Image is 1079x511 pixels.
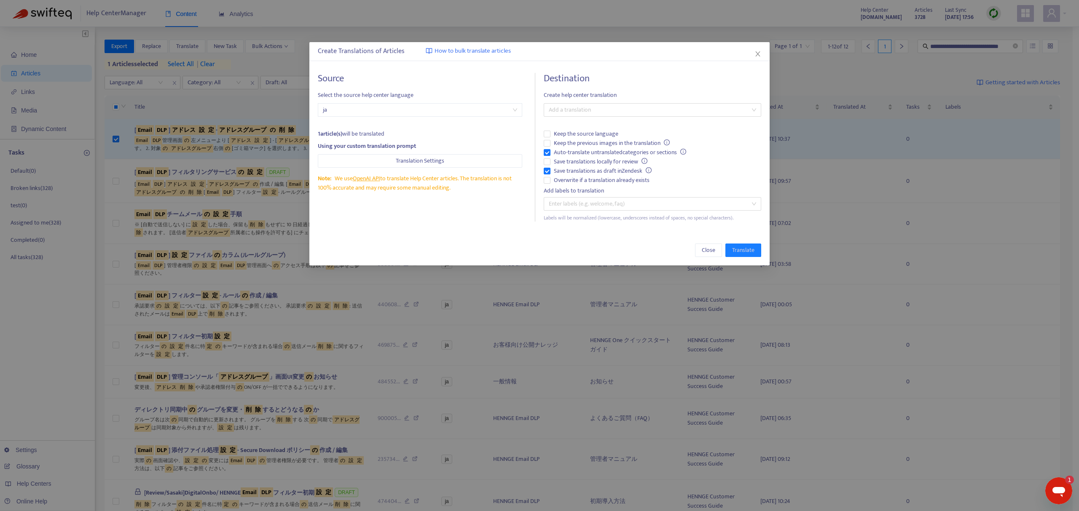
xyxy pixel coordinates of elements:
button: Translation Settings [318,154,522,168]
span: Keep the previous images in the translation [550,139,673,148]
h4: Destination [544,73,761,84]
iframe: Button to launch messaging window, 1 unread message [1045,477,1072,504]
a: OpenAI API [353,174,380,183]
span: Close [702,246,715,255]
a: How to bulk translate articles [426,46,511,56]
span: How to bulk translate articles [435,46,511,56]
span: Select the source help center language [318,91,522,100]
img: image-link [426,48,432,54]
span: close [754,51,761,57]
span: info-circle [664,139,670,145]
div: Using your custom translation prompt [318,142,522,151]
iframe: Number of unread messages [1057,476,1074,484]
span: info-circle [646,167,652,173]
button: Close [695,243,722,257]
div: will be translated [318,129,522,139]
button: Close [753,49,762,59]
h4: Source [318,73,522,84]
span: Note: [318,174,331,183]
strong: 1 article(s) [318,129,342,139]
span: Keep the source language [550,129,622,139]
span: Overwrite if a translation already exists [550,176,653,185]
span: info-circle [680,149,686,155]
span: Create help center translation [544,91,761,100]
span: info-circle [641,158,647,164]
span: Save translations as draft in Zendesk [550,166,655,176]
button: Translate [725,243,761,257]
div: We use to translate Help Center articles. The translation is not 100% accurate and may require so... [318,174,522,193]
span: Save translations locally for review [550,157,651,166]
span: Translation Settings [396,156,444,166]
div: Add labels to translation [544,186,761,195]
span: Auto-translate untranslated categories or sections [550,148,690,157]
div: Create Translations of Articles [318,46,761,56]
span: ja [323,104,517,116]
div: Labels will be normalized (lowercase, underscores instead of spaces, no special characters). [544,214,761,222]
